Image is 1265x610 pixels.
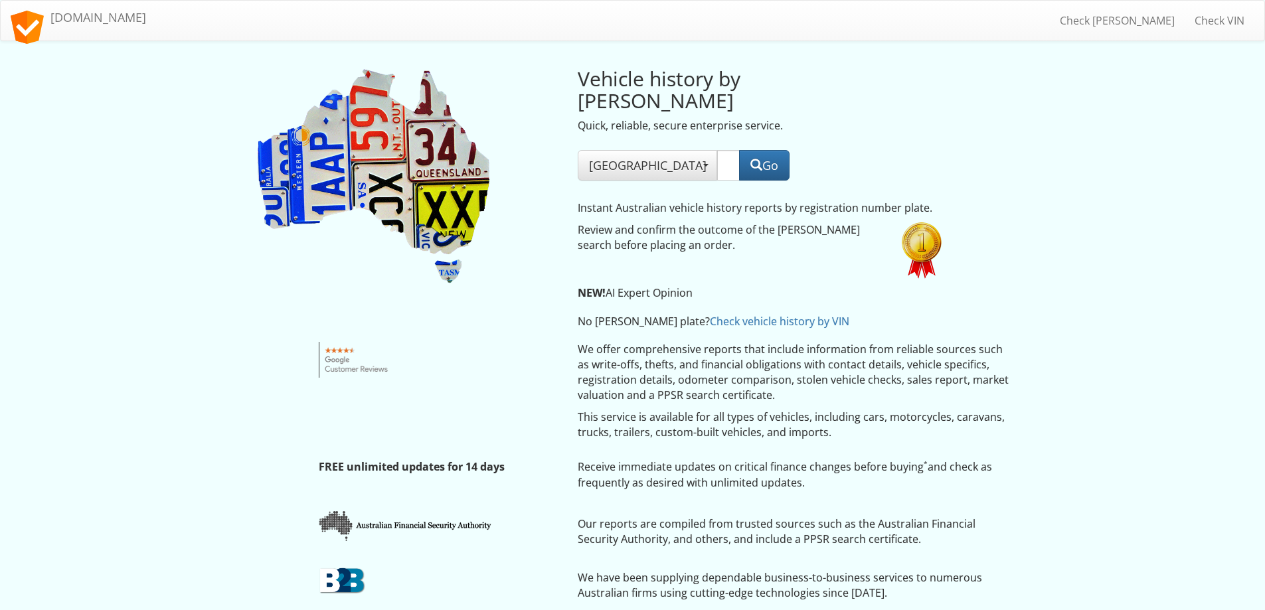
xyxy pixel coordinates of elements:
img: afsa.png [319,510,493,542]
img: b2b.png [319,567,365,593]
a: [DOMAIN_NAME] [1,1,156,34]
p: AI Expert Opinion [578,285,946,301]
span: [GEOGRAPHIC_DATA] [589,157,706,173]
img: Rego Check [254,68,493,286]
a: Check VIN [1185,4,1254,37]
p: We offer comprehensive reports that include information from reliable sources such as write-offs,... [578,342,1011,402]
strong: NEW! [578,285,606,300]
p: This service is available for all types of vehicles, including cars, motorcycles, caravans, truck... [578,410,1011,440]
a: Check [PERSON_NAME] [1050,4,1185,37]
p: Quick, reliable, secure enterprise service. [578,118,882,133]
img: 1st.png [902,222,942,279]
button: [GEOGRAPHIC_DATA] [578,150,717,181]
a: Check vehicle history by VIN [710,314,849,329]
p: Instant Australian vehicle history reports by registration number plate. [578,200,946,216]
img: Google customer reviews [319,342,395,378]
p: Review and confirm the outcome of the [PERSON_NAME] search before placing an order. [578,222,882,253]
p: We have been supplying dependable business-to-business services to numerous Australian firms usin... [578,570,1011,601]
button: Go [739,150,790,181]
p: No [PERSON_NAME] plate? [578,314,946,329]
input: Rego [717,150,740,181]
img: logo.svg [11,11,44,44]
p: Receive immediate updates on critical finance changes before buying and check as frequently as de... [578,459,1011,490]
strong: FREE unlimited updates for 14 days [319,459,505,474]
p: Our reports are compiled from trusted sources such as the Australian Financial Security Authority... [578,516,1011,547]
h2: Vehicle history by [PERSON_NAME] [578,68,882,112]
